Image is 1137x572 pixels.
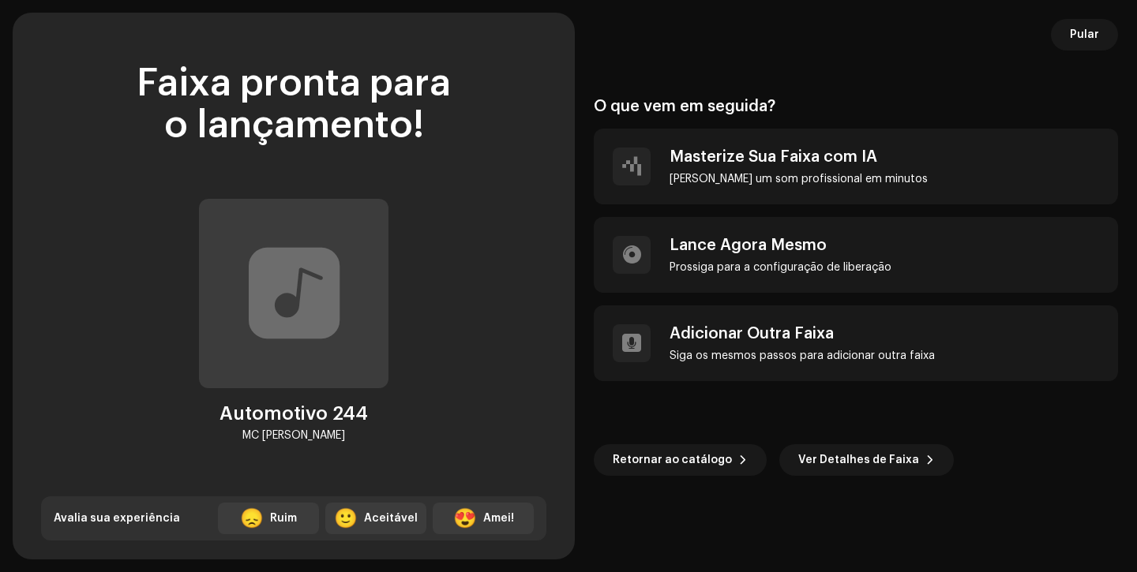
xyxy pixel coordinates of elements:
[594,305,1118,381] re-a-post-create-item: Adicionar Outra Faixa
[670,324,935,343] div: Adicionar Outra Faixa
[453,509,477,528] div: 😍
[670,236,891,255] div: Lance Agora Mesmo
[41,63,546,147] div: Faixa pronta para o lançamento!
[54,513,180,524] span: Avalia sua experiência
[270,510,297,527] div: Ruim
[670,148,928,166] div: Masterize Sua Faixa com IA
[670,173,928,185] div: [PERSON_NAME] um som profissional em minutos
[1051,19,1118,50] button: Pular
[242,426,345,445] div: MC [PERSON_NAME]
[240,509,264,528] div: 😞
[594,97,1118,116] div: O que vem em seguida?
[798,444,919,476] span: Ver Detalhes de Faixa
[220,401,368,426] div: Automotivo 244
[334,509,358,528] div: 🙂
[594,217,1118,293] re-a-post-create-item: Lance Agora Mesmo
[594,129,1118,204] re-a-post-create-item: Masterize Sua Faixa com IA
[670,350,935,362] div: Siga os mesmos passos para adicionar outra faixa
[779,444,954,476] button: Ver Detalhes de Faixa
[670,261,891,274] div: Prossiga para a configuração de liberação
[594,444,767,476] button: Retornar ao catálogo
[483,510,514,527] div: Amei!
[1070,19,1099,50] span: Pular
[613,444,732,476] span: Retornar ao catálogo
[364,510,418,527] div: Aceitável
